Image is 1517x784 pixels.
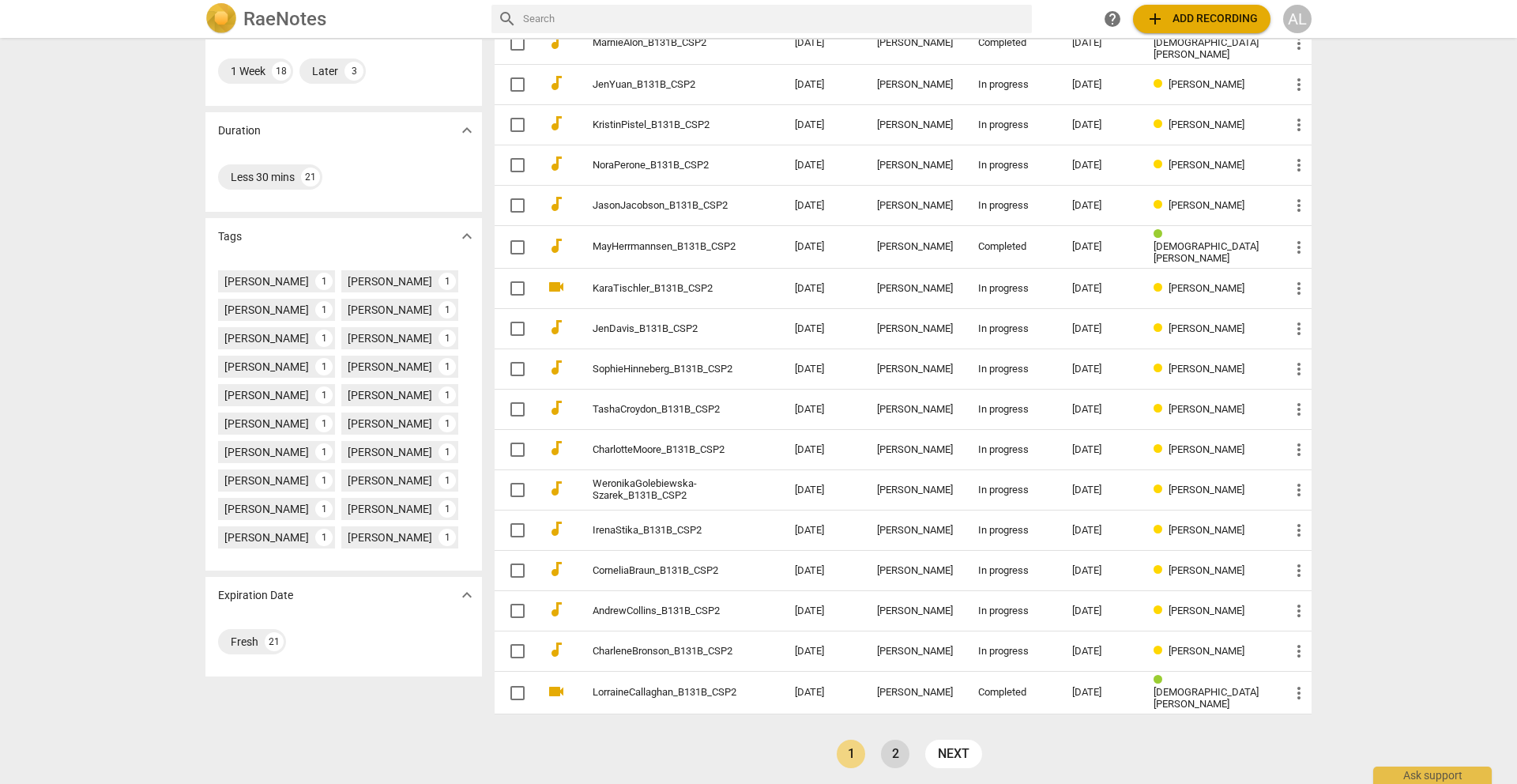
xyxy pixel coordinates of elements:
span: more_vert [1289,75,1308,94]
span: [PERSON_NAME] [1169,159,1244,171]
div: 1 [439,301,456,318]
span: audiotrack [547,32,566,51]
div: 21 [265,632,284,651]
span: [PERSON_NAME] [1169,443,1244,455]
div: Later [312,63,338,79]
span: more_vert [1289,684,1308,703]
div: [DATE] [1072,323,1129,335]
div: [PERSON_NAME] [224,530,309,545]
div: [PERSON_NAME] [348,444,432,460]
span: [DEMOGRAPHIC_DATA][PERSON_NAME] [1154,240,1259,264]
button: Show more [455,224,479,248]
div: [PERSON_NAME] [877,687,953,699]
div: 1 [439,386,456,404]
span: audiotrack [547,560,566,579]
span: more_vert [1289,642,1308,661]
span: more_vert [1289,521,1308,540]
button: Upload [1133,5,1270,33]
div: AL [1283,5,1312,33]
div: [DATE] [1072,565,1129,577]
div: 1 [439,472,456,489]
span: audiotrack [547,318,566,337]
span: [PERSON_NAME] [1169,322,1244,334]
div: [DATE] [1072,119,1129,131]
a: AndrewCollins_B131B_CSP2 [593,605,738,617]
a: LorraineCallaghan_B131B_CSP2 [593,687,738,699]
div: [DATE] [1072,404,1129,416]
div: [PERSON_NAME] [877,119,953,131]
span: Review status: in progress [1154,645,1169,657]
td: [DATE] [782,349,864,390]
div: [PERSON_NAME] [877,605,953,617]
span: videocam [547,682,566,701]
div: 1 [439,500,456,518]
td: [DATE] [782,511,864,551]
div: [DATE] [1072,160,1129,171]
span: [PERSON_NAME] [1169,605,1244,616]
div: 1 [315,443,333,461]
div: [PERSON_NAME] [224,330,309,346]
td: [DATE] [782,390,864,430]
span: audiotrack [547,600,566,619]
div: In progress [978,565,1047,577]
div: 21 [301,168,320,187]
div: [PERSON_NAME] [877,241,953,253]
td: [DATE] [782,145,864,186]
div: 1 [315,500,333,518]
span: more_vert [1289,196,1308,215]
span: audiotrack [547,73,566,92]
a: CharleneBronson_B131B_CSP2 [593,646,738,658]
div: 1 [439,330,456,347]
span: more_vert [1289,561,1308,580]
span: Review status: in progress [1154,199,1169,211]
td: [DATE] [782,105,864,145]
input: Search [523,6,1026,32]
td: [DATE] [782,186,864,226]
div: 1 [315,415,333,432]
span: audiotrack [547,398,566,417]
span: more_vert [1289,115,1308,134]
a: Page 1 is your current page [837,740,865,768]
div: In progress [978,404,1047,416]
div: Completed [978,687,1047,699]
td: [DATE] [782,631,864,672]
div: Completed [978,241,1047,253]
span: more_vert [1289,601,1308,620]
div: [PERSON_NAME] [877,79,953,91]
p: Tags [218,228,242,245]
a: MayHerrmannsen_B131B_CSP2 [593,241,738,253]
div: Completed [978,37,1047,49]
span: Review status: in progress [1154,443,1169,455]
td: [DATE] [782,226,864,269]
div: [PERSON_NAME] [224,501,309,517]
div: 1 [439,443,456,461]
span: Review status: in progress [1154,322,1169,334]
p: Duration [218,122,261,139]
div: [PERSON_NAME] [877,323,953,335]
a: JasonJacobson_B131B_CSP2 [593,200,738,212]
span: expand_more [457,121,476,140]
span: Review status: in progress [1154,282,1169,294]
div: [PERSON_NAME] [224,273,309,289]
div: 1 Week [231,63,265,79]
div: In progress [978,605,1047,617]
button: Show more [455,583,479,607]
span: Review status: in progress [1154,484,1169,496]
span: [PERSON_NAME] [1169,78,1244,90]
div: In progress [978,444,1047,456]
td: [DATE] [782,65,864,105]
div: In progress [978,79,1047,91]
div: [PERSON_NAME] [877,646,953,658]
div: 1 [315,529,333,546]
span: [PERSON_NAME] [1169,524,1244,536]
span: videocam [547,277,566,296]
span: more_vert [1289,238,1308,257]
a: IrenaStika_B131B_CSP2 [593,525,738,537]
div: [PERSON_NAME] [348,273,432,289]
div: [PERSON_NAME] [224,387,309,403]
a: MarnieAlon_B131B_CSP2 [593,37,738,49]
div: [PERSON_NAME] [877,37,953,49]
div: Less 30 mins [231,169,295,185]
span: [PERSON_NAME] [1169,119,1244,130]
div: 1 [439,529,456,546]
